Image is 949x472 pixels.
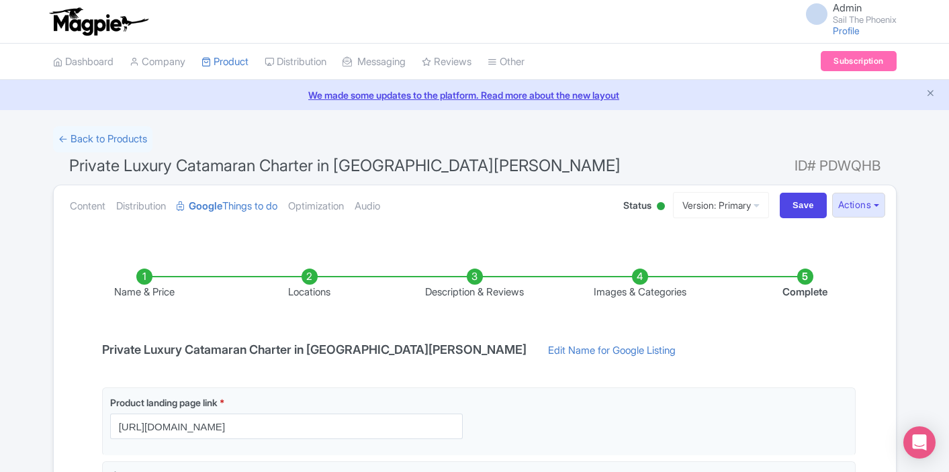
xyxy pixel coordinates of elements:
[201,44,248,81] a: Product
[535,343,689,365] a: Edit Name for Google Listing
[392,269,557,300] li: Description & Reviews
[903,426,936,459] div: Open Intercom Messenger
[265,44,326,81] a: Distribution
[623,198,651,212] span: Status
[8,88,941,102] a: We made some updates to the platform. Read more about the new layout
[110,414,463,439] input: Product landing page link
[795,152,880,179] span: ID# PDWQHB
[488,44,525,81] a: Other
[723,269,888,300] li: Complete
[116,185,166,228] a: Distribution
[355,185,380,228] a: Audio
[925,87,936,102] button: Close announcement
[53,126,152,152] a: ← Back to Products
[227,269,392,300] li: Locations
[94,343,535,357] h4: Private Luxury Catamaran Charter in [GEOGRAPHIC_DATA][PERSON_NAME]
[833,25,860,36] a: Profile
[46,7,150,36] img: logo-ab69f6fb50320c5b225c76a69d11143b.png
[189,199,222,214] strong: Google
[53,44,114,81] a: Dashboard
[673,192,769,218] a: Version: Primary
[422,44,471,81] a: Reviews
[69,156,621,175] span: Private Luxury Catamaran Charter in [GEOGRAPHIC_DATA][PERSON_NAME]
[780,193,827,218] input: Save
[821,51,896,71] a: Subscription
[177,185,277,228] a: GoogleThings to do
[288,185,344,228] a: Optimization
[654,197,668,218] div: Active
[833,15,897,24] small: Sail The Phoenix
[832,193,885,218] button: Actions
[130,44,185,81] a: Company
[798,3,897,24] a: Admin Sail The Phoenix
[70,185,105,228] a: Content
[110,397,218,408] span: Product landing page link
[343,44,406,81] a: Messaging
[833,1,862,14] span: Admin
[557,269,723,300] li: Images & Categories
[62,269,227,300] li: Name & Price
